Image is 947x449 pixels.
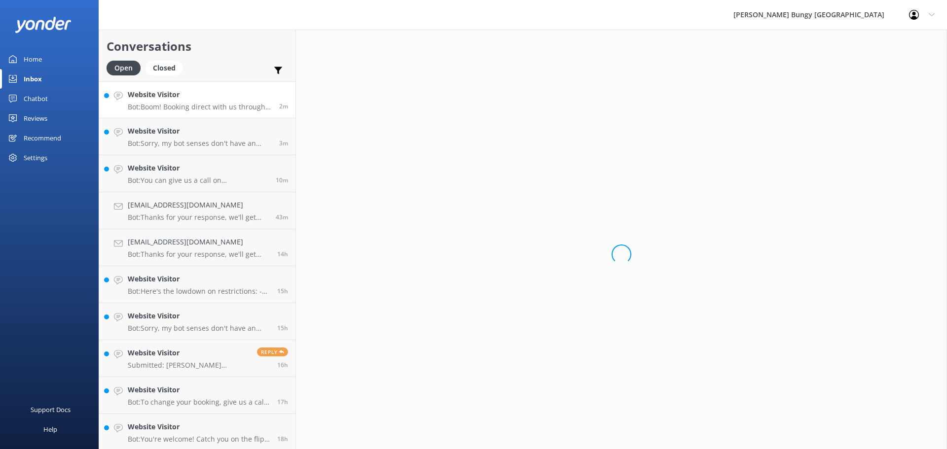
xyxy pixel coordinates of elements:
a: Website VisitorBot:Sorry, my bot senses don't have an answer for that, please try and rephrase yo... [99,118,295,155]
a: Website VisitorBot:Here's the lowdown on restrictions: - **Medical Conditions:** Epilepsy (if pho... [99,266,295,303]
span: Sep 18 2025 10:42am (UTC +12:00) Pacific/Auckland [279,139,288,147]
img: yonder-white-logo.png [15,17,72,33]
span: Sep 18 2025 10:43am (UTC +12:00) Pacific/Auckland [279,102,288,110]
h4: Website Visitor [128,126,272,137]
h4: Website Visitor [128,384,270,395]
h4: Website Visitor [128,163,268,173]
div: Inbox [24,69,42,89]
h4: Website Visitor [128,347,250,358]
a: [EMAIL_ADDRESS][DOMAIN_NAME]Bot:Thanks for your response, we'll get back to you as soon as we can... [99,229,295,266]
span: Sep 17 2025 07:20pm (UTC +12:00) Pacific/Auckland [277,287,288,295]
h4: [EMAIL_ADDRESS][DOMAIN_NAME] [128,200,268,210]
a: Open [107,62,146,73]
div: Recommend [24,128,61,148]
span: Sep 18 2025 10:35am (UTC +12:00) Pacific/Auckland [276,176,288,184]
a: Website VisitorBot:Boom! Booking direct with us through the website always scores you the best pr... [99,81,295,118]
a: [EMAIL_ADDRESS][DOMAIN_NAME]Bot:Thanks for your response, we'll get back to you as soon as we can... [99,192,295,229]
p: Bot: You're welcome! Catch you on the flip side! 🤘 [128,435,270,444]
div: Settings [24,148,47,168]
div: Reviews [24,108,47,128]
a: Closed [146,62,188,73]
span: Sep 17 2025 08:34pm (UTC +12:00) Pacific/Auckland [277,250,288,258]
h2: Conversations [107,37,288,56]
div: Chatbot [24,89,48,108]
p: Bot: Sorry, my bot senses don't have an answer for that, please try and rephrase your question, I... [128,139,272,148]
a: Website VisitorBot:You can give us a call on [PHONE_NUMBER] or [PHONE_NUMBER] to chat with a crew... [99,155,295,192]
span: Sep 18 2025 10:02am (UTC +12:00) Pacific/Auckland [276,213,288,221]
span: Reply [257,347,288,356]
p: Submitted: [PERSON_NAME] [EMAIL_ADDRESS][DOMAIN_NAME] [PHONE_NUMBER] [128,361,250,370]
h4: Website Visitor [128,311,270,321]
p: Bot: You can give us a call on [PHONE_NUMBER] or [PHONE_NUMBER] to chat with a crew member. Our o... [128,176,268,185]
p: Bot: Sorry, my bot senses don't have an answer for that, please try and rephrase your question, I... [128,324,270,333]
div: Home [24,49,42,69]
h4: Website Visitor [128,274,270,284]
p: Bot: To change your booking, give us a call at [PHONE_NUMBER] or [PHONE_NUMBER], or shoot us an e... [128,398,270,407]
div: Open [107,61,141,75]
span: Sep 17 2025 06:07pm (UTC +12:00) Pacific/Auckland [277,361,288,369]
span: Sep 17 2025 05:02pm (UTC +12:00) Pacific/Auckland [277,398,288,406]
p: Bot: Thanks for your response, we'll get back to you as soon as we can during opening hours. [128,250,270,259]
h4: Website Visitor [128,89,272,100]
p: Bot: Here's the lowdown on restrictions: - **Medical Conditions:** Epilepsy (if photo-sensitive) ... [128,287,270,296]
a: Website VisitorBot:Sorry, my bot senses don't have an answer for that, please try and rephrase yo... [99,303,295,340]
div: Support Docs [31,400,71,419]
span: Sep 17 2025 06:46pm (UTC +12:00) Pacific/Auckland [277,324,288,332]
a: Website VisitorBot:To change your booking, give us a call at [PHONE_NUMBER] or [PHONE_NUMBER], or... [99,377,295,414]
h4: [EMAIL_ADDRESS][DOMAIN_NAME] [128,237,270,247]
p: Bot: Thanks for your response, we'll get back to you as soon as we can during opening hours. [128,213,268,222]
a: Website VisitorSubmitted: [PERSON_NAME] [EMAIL_ADDRESS][DOMAIN_NAME] [PHONE_NUMBER]Reply16h [99,340,295,377]
span: Sep 17 2025 04:42pm (UTC +12:00) Pacific/Auckland [277,435,288,443]
div: Closed [146,61,183,75]
p: Bot: Boom! Booking direct with us through the website always scores you the best prices. Our comb... [128,103,272,111]
div: Help [43,419,57,439]
h4: Website Visitor [128,421,270,432]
